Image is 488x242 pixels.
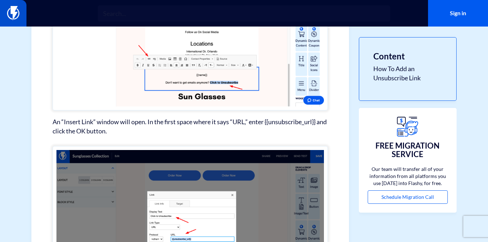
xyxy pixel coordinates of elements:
[373,64,442,82] a: How To Add an Unsubscribe Link
[373,52,442,61] h3: Content
[368,142,448,159] h3: FREE MIGRATION SERVICE
[368,190,448,204] a: Schedule Migration Call
[368,166,448,187] p: Our team will transfer all of your information from all platforms you use [DATE] into Flashy, for...
[98,5,391,22] input: Search...
[53,117,328,136] p: An “Insert Link” window will open. In the first space where it says “URL,” enter {{unsubscribe_ur...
